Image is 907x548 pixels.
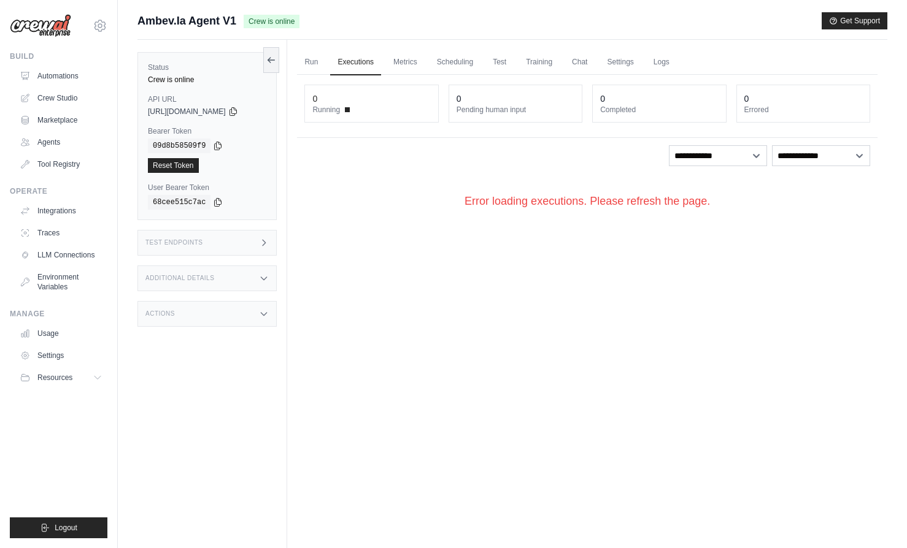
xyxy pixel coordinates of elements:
[15,223,107,243] a: Traces
[148,139,210,153] code: 09d8b58509f9
[457,105,574,115] dt: Pending human input
[145,310,175,318] h3: Actions
[15,245,107,265] a: LLM Connections
[312,105,340,115] span: Running
[15,66,107,86] a: Automations
[10,51,107,61] div: Build
[485,50,514,75] a: Test
[148,126,266,136] label: Bearer Token
[15,324,107,343] a: Usage
[15,267,107,297] a: Environment Variables
[148,183,266,192] label: User Bearer Token
[822,12,887,29] button: Get Support
[646,50,677,75] a: Logs
[15,368,107,387] button: Resources
[297,173,878,229] div: Error loading executions. Please refresh the page.
[600,50,641,75] a: Settings
[148,63,266,72] label: Status
[148,75,266,85] div: Crew is online
[565,50,595,75] a: Chat
[148,195,210,210] code: 68cee515c7ac
[137,12,236,29] span: Ambev.Ia Agent V1
[744,93,749,105] div: 0
[55,523,77,533] span: Logout
[10,517,107,538] button: Logout
[600,105,718,115] dt: Completed
[10,186,107,196] div: Operate
[744,105,862,115] dt: Errored
[244,15,299,28] span: Crew is online
[145,239,203,246] h3: Test Endpoints
[15,201,107,221] a: Integrations
[145,275,214,282] h3: Additional Details
[37,373,72,382] span: Resources
[330,50,381,75] a: Executions
[148,107,226,116] span: [URL][DOMAIN_NAME]
[10,309,107,319] div: Manage
[15,88,107,108] a: Crew Studio
[312,93,317,105] div: 0
[15,154,107,174] a: Tool Registry
[457,93,461,105] div: 0
[519,50,560,75] a: Training
[430,50,481,75] a: Scheduling
[297,50,325,75] a: Run
[15,132,107,152] a: Agents
[386,50,425,75] a: Metrics
[15,110,107,130] a: Marketplace
[600,93,605,105] div: 0
[15,346,107,365] a: Settings
[148,94,266,104] label: API URL
[10,14,71,37] img: Logo
[148,158,199,173] a: Reset Token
